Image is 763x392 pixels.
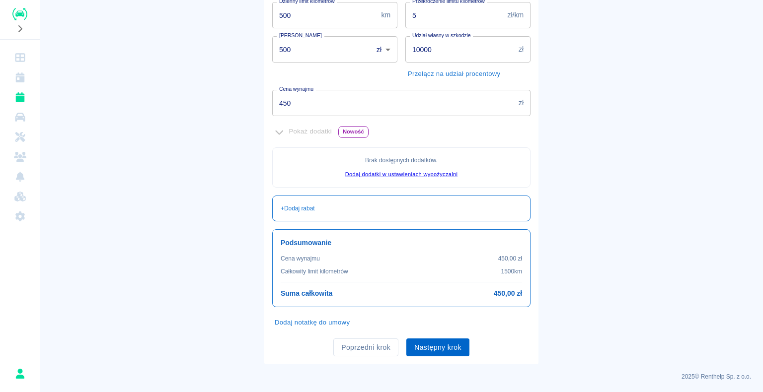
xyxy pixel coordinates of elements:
[333,338,398,357] button: Poprzedni krok
[52,372,751,381] p: 2025 © Renthelp Sp. z o.o.
[345,171,458,177] a: Dodaj dodatki w ustawieniach wypożyczalni
[281,238,522,248] h6: Podsumowanie
[412,32,471,39] label: Udział własny w szkodzie
[4,187,36,206] a: Widget WWW
[4,206,36,226] a: Ustawienia
[281,156,522,165] p: Brak dostępnych dodatków .
[519,44,524,55] p: zł
[281,267,348,276] p: Całkowity limit kilometrów
[406,338,469,357] button: Następny krok
[12,8,27,20] img: Renthelp
[279,32,322,39] label: [PERSON_NAME]
[12,22,27,35] button: Rozwiń nawigację
[281,254,320,263] p: Cena wynajmu
[272,315,352,330] button: Dodaj notatkę do umowy
[4,167,36,187] a: Powiadomienia
[381,10,390,20] p: km
[4,87,36,107] a: Rezerwacje
[370,36,397,63] div: zł
[508,10,524,20] p: zł/km
[498,254,522,263] p: 450,00 zł
[281,204,315,213] p: + Dodaj rabat
[405,66,503,82] button: Przełącz na udział procentowy
[4,107,36,127] a: Flota
[4,127,36,147] a: Serwisy
[4,67,36,87] a: Kalendarz
[501,267,522,276] p: 1500 km
[494,288,522,299] h6: 450,00 zł
[279,85,313,93] label: Cena wynajmu
[4,48,36,67] a: Dashboard
[9,363,30,384] button: Rafał Płaza
[519,98,524,108] p: zł
[281,288,332,299] h6: Suma całkowita
[4,147,36,167] a: Klienci
[339,127,368,137] span: Nowość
